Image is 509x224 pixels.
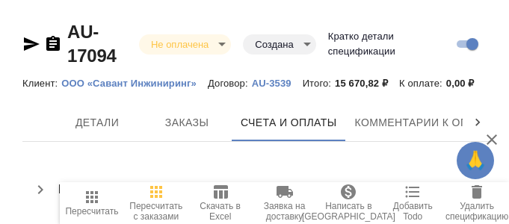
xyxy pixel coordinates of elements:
[241,113,337,132] span: Счета и оплаты
[389,201,436,222] span: Добавить Todo
[61,78,208,89] p: ООО «Савант Инжиниринг»
[65,206,118,217] span: Пересчитать
[445,182,509,224] button: Удалить спецификацию
[58,181,123,199] h4: Реквизиты
[188,182,253,224] button: Скачать в Excel
[335,78,399,89] p: 15 670,82 ₽
[445,201,508,222] span: Удалить спецификацию
[243,34,315,55] div: Не оплачена
[262,201,308,222] span: Заявка на доставку
[457,142,494,179] button: 🙏
[446,78,486,89] p: 0,00 ₽
[146,38,213,51] button: Не оплачена
[252,76,303,89] a: AU-3539
[316,182,380,224] button: Написать в [GEOGRAPHIC_DATA]
[250,38,297,51] button: Создана
[303,78,335,89] p: Итого:
[252,78,303,89] p: AU-3539
[124,182,188,224] button: Пересчитать с заказами
[139,34,231,55] div: Не оплачена
[151,113,223,132] span: Заказы
[129,201,182,222] span: Пересчитать с заказами
[380,182,445,224] button: Добавить Todo
[463,145,488,176] span: 🙏
[22,35,40,53] button: Скопировать ссылку для ЯМессенджера
[61,76,208,89] a: ООО «Савант Инжиниринг»
[60,182,124,224] button: Пересчитать
[22,78,61,89] p: Клиент:
[44,35,62,53] button: Скопировать ссылку
[253,182,317,224] button: Заявка на доставку
[67,22,117,66] a: AU-17094
[208,78,252,89] p: Договор:
[61,113,133,132] span: Детали
[355,113,496,132] span: Комментарии к оплате
[197,201,244,222] span: Скачать в Excel
[399,78,446,89] p: К оплате:
[328,29,451,59] span: Кратко детали спецификации
[302,201,395,222] span: Написать в [GEOGRAPHIC_DATA]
